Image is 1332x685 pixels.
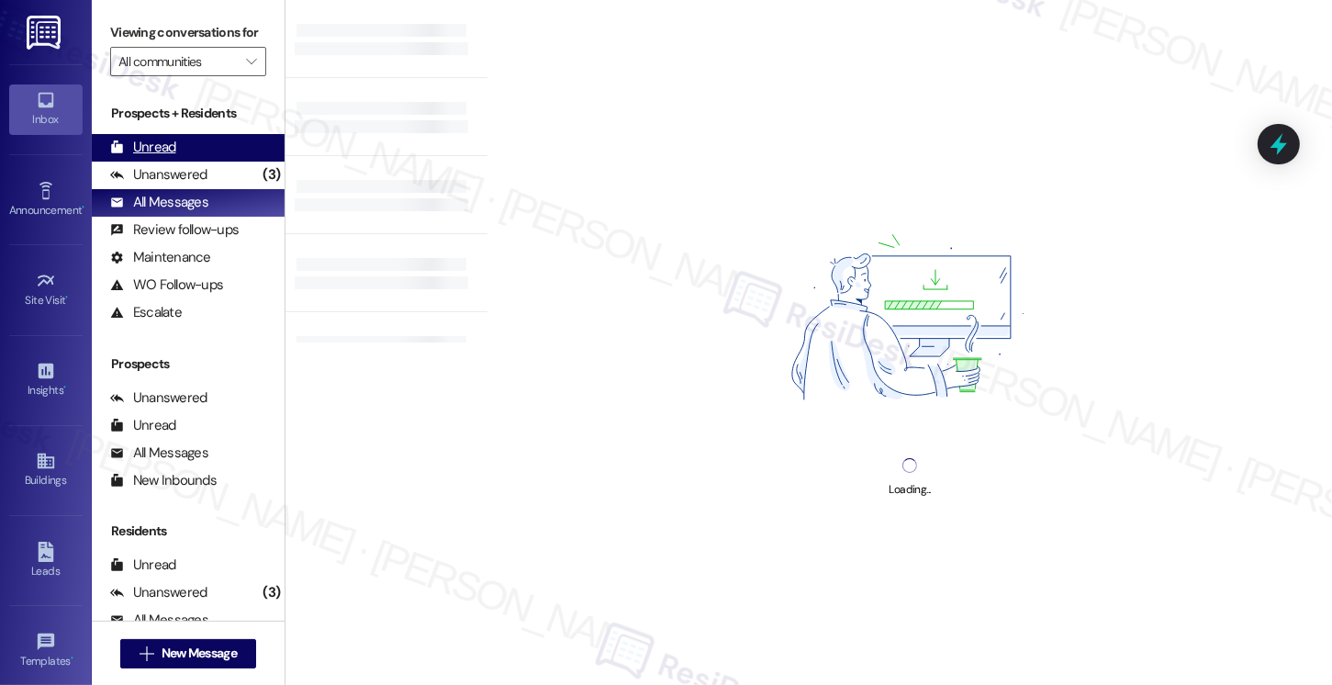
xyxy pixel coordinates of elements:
div: All Messages [110,611,208,630]
div: (3) [258,161,285,189]
span: • [66,291,69,304]
div: Unread [110,138,176,157]
div: Prospects [92,354,285,374]
label: Viewing conversations for [110,18,266,47]
div: Unanswered [110,583,207,602]
div: Prospects + Residents [92,104,285,123]
a: Buildings [9,445,83,495]
div: Residents [92,522,285,541]
i:  [140,646,153,661]
span: • [82,201,84,214]
a: Inbox [9,84,83,134]
div: Unread [110,416,176,435]
i:  [246,54,256,69]
div: Unanswered [110,388,207,408]
div: Unread [110,556,176,575]
button: New Message [120,639,256,668]
div: WO Follow-ups [110,275,223,295]
div: All Messages [110,193,208,212]
input: All communities [118,47,237,76]
a: Leads [9,536,83,586]
span: New Message [162,644,237,663]
div: Maintenance [110,248,211,267]
span: • [63,381,66,394]
a: Templates • [9,626,83,676]
img: ResiDesk Logo [27,16,64,50]
div: Loading... [890,480,931,500]
div: Escalate [110,303,182,322]
div: Unanswered [110,165,207,185]
div: New Inbounds [110,471,217,490]
div: Review follow-ups [110,220,239,240]
a: Insights • [9,355,83,405]
div: (3) [258,578,285,607]
span: • [71,652,73,665]
a: Site Visit • [9,265,83,315]
div: All Messages [110,444,208,463]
